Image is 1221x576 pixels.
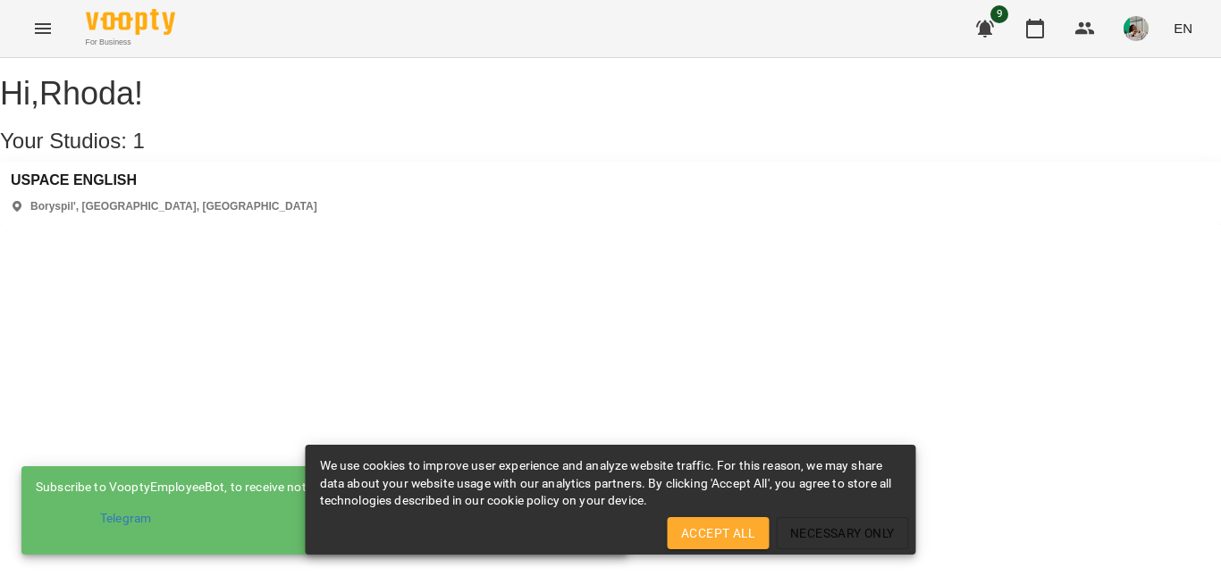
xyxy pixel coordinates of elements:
span: 9 [990,5,1008,23]
a: USPACE ENGLISH [11,172,317,188]
span: EN [1174,19,1192,38]
img: 078c503d515f29e44a6efff9a10fac63.jpeg [1124,16,1149,41]
button: EN [1166,12,1200,45]
button: Menu [21,7,64,50]
img: Voopty Logo [86,9,175,35]
span: 1 [133,129,145,153]
p: Boryspil', [GEOGRAPHIC_DATA], [GEOGRAPHIC_DATA] [30,199,317,214]
span: For Business [86,37,175,48]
